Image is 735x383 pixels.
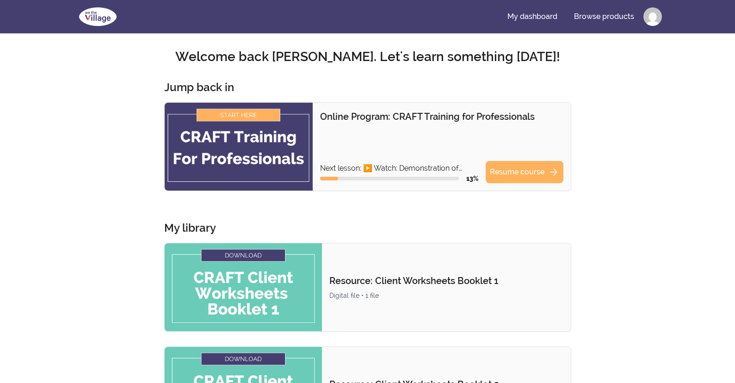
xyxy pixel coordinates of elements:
a: Resume coursearrow_forward [486,161,563,183]
p: Resource: Client Worksheets Booklet 1 [329,274,563,287]
p: Next lesson: ▶️ Watch: Demonstration of Reviewing Homework 1 [320,163,478,174]
a: My dashboard [500,6,565,28]
span: arrow_forward [548,167,559,178]
p: Online Program: CRAFT Training for Professionals [320,110,563,123]
h2: Welcome back [PERSON_NAME]. Let's learn something [DATE]! [74,49,662,65]
span: 13 % [466,175,478,182]
h3: My library [164,221,216,235]
nav: Main [500,6,662,28]
a: Product image for Resource: Client Worksheets Booklet 1Resource: Client Worksheets Booklet 1Digit... [164,243,571,332]
img: Product image for Resource: Client Worksheets Booklet 1 [165,243,322,331]
a: Browse products [567,6,642,28]
h3: Jump back in [164,80,234,95]
img: We The Village logo [74,6,122,28]
div: Course progress [320,177,459,180]
div: Digital file • 1 file [329,291,563,300]
img: Product image for Online Program: CRAFT Training for Professionals [165,103,313,191]
img: Profile image for Graham Pergande [643,7,662,26]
